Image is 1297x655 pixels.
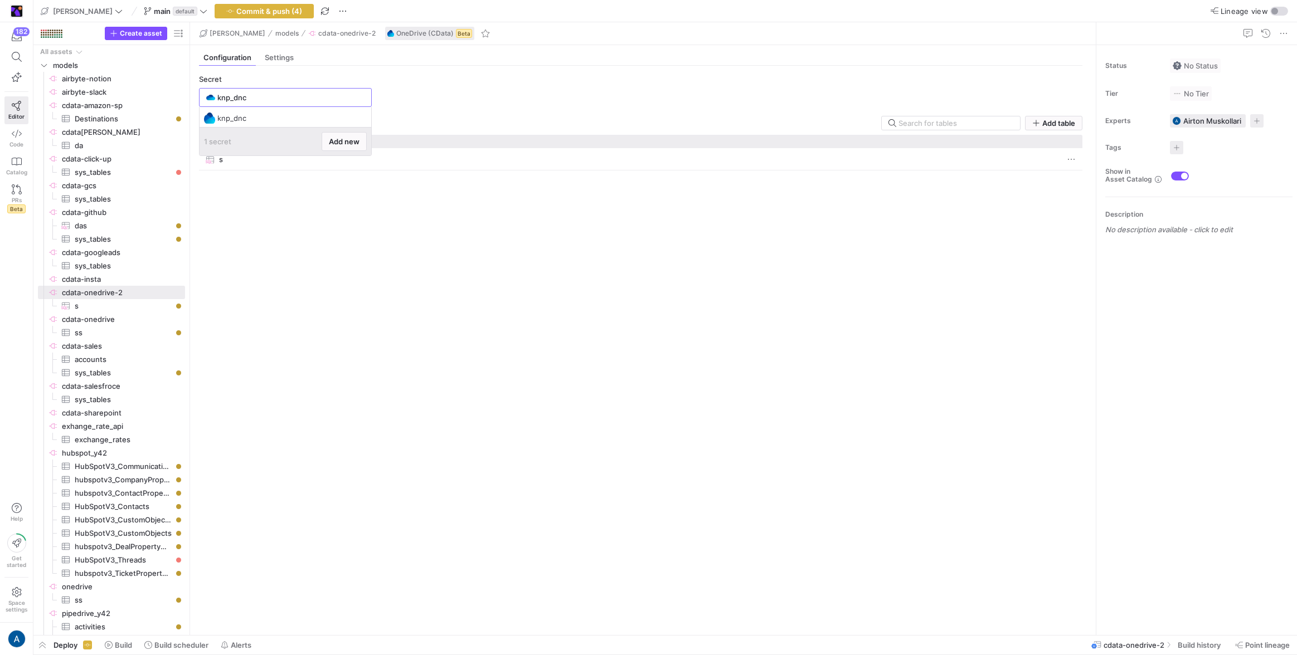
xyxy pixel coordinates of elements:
[141,4,210,18] button: maindefault
[38,393,185,406] div: Press SPACE to select this row.
[38,500,185,513] a: HubSpotV3_Contacts​​​​​​​​​
[38,446,185,460] a: hubspot_y42​​​​​​​​
[204,113,215,124] img: knp_dnc
[38,206,185,219] div: Press SPACE to select this row.
[12,197,22,203] span: PRs
[4,627,28,651] button: https://lh3.googleusercontent.com/a/AATXAJyyGjhbEl7Z_5IO_MZVv7Koc9S-C6PkrQR59X_w=s96-c
[4,582,28,618] a: Spacesettings
[38,259,185,272] a: sys_tables​​​​​​​​​
[38,486,185,500] a: hubspotv3_ContactPropertyGroups​​​​​​​​​
[197,27,268,40] button: [PERSON_NAME]
[53,59,183,72] span: models
[4,498,28,527] button: Help
[1245,641,1290,649] span: Point lineage
[38,99,185,112] div: Press SPACE to select this row.
[1173,89,1182,98] img: No tier
[38,379,185,393] div: Press SPACE to select this row.
[38,58,185,72] div: Press SPACE to select this row.
[38,446,185,460] div: Press SPACE to select this row.
[38,379,185,393] a: cdata-salesfroce​​​​​​​​
[75,219,172,232] span: das​​​​​​​​​
[38,419,185,433] div: Press SPACE to select this row.
[4,2,28,21] a: https://storage.googleapis.com/y42-prod-data-exchange/images/E4LAT4qaMCxLTOZoOQ32fao10ZFgsP4yJQ8S...
[38,4,125,18] button: [PERSON_NAME]
[38,152,185,165] a: cdata-click-up​​​​​​​​
[38,232,185,246] a: sys_tables​​​​​​​​​
[210,30,265,37] span: [PERSON_NAME]
[38,620,185,633] a: activities​​​​​​​​​
[75,460,172,473] span: HubSpotV3_Communications​​​​​​​​​
[38,192,185,206] a: sys_tables​​​​​​​​​
[38,72,185,85] div: Press SPACE to select this row.
[38,500,185,513] div: Press SPACE to select this row.
[1105,62,1161,70] span: Status
[1230,636,1295,654] button: Point lineage
[38,125,185,139] a: cdata[PERSON_NAME]​​​​​​​​
[62,607,183,620] span: pipedrive_y42​​​​​​​​
[62,206,183,219] span: cdata-github​​​​​​​​
[1042,119,1075,128] span: Add table
[38,553,185,566] div: Press SPACE to select this row.
[38,366,185,379] div: Press SPACE to select this row.
[105,27,167,40] button: Create asset
[199,75,372,84] div: Secret
[53,7,113,16] span: [PERSON_NAME]
[75,594,172,607] span: ss​​​​​​​​​
[1170,86,1212,101] button: No tierNo Tier
[203,54,251,61] span: Configuration
[1173,61,1218,70] span: No Status
[1105,117,1161,125] span: Experts
[38,139,185,152] div: Press SPACE to select this row.
[75,366,172,379] span: sys_tables​​​​​​​​​
[6,169,27,175] span: Catalog
[38,272,185,286] a: cdata-insta​​​​​​​​
[139,636,213,654] button: Build scheduler
[75,620,172,633] span: activities​​​​​​​​​
[38,353,185,366] div: Press SPACE to select this row.
[38,607,185,620] div: Press SPACE to select this row.
[38,460,185,473] div: Press SPACE to select this row.
[75,166,172,179] span: sys_tables​​​​​​​​​
[38,45,185,58] div: Press SPACE to select this row.
[38,553,185,566] a: HubSpotV3_Threads​​​​​​​​​
[38,473,185,486] div: Press SPACE to select this row.
[75,433,172,446] span: exchange_rates​​​​​​​​​
[62,420,183,433] span: exhange_rate_api​​​​​​​​
[38,419,185,433] a: exhange_rate_api​​​​​​​​
[1178,641,1221,649] span: Build history
[38,312,185,326] div: Press SPACE to select this row.
[62,99,183,112] span: cdata-amazon-sp​​​​​​​​
[38,593,185,607] a: ss​​​​​​​​​
[38,540,185,553] a: hubspotv3_DealPropertyGroups​​​​​​​​​
[38,406,185,419] a: cdata-sharepoint​​​​​​​​
[38,286,185,299] div: Press SPACE to select this row.
[4,529,28,573] button: Getstarted
[38,179,185,192] a: cdata-gcs​​​​​​​​
[1173,636,1228,654] button: Build history
[215,4,314,18] button: Commit & push (4)
[9,141,23,148] span: Code
[38,259,185,272] div: Press SPACE to select this row.
[38,580,185,593] div: Press SPACE to select this row.
[6,599,27,613] span: Space settings
[217,114,367,123] div: knp_dnc
[38,139,185,152] a: da​​​​​​​​​
[38,566,185,580] a: hubspotv3_TicketPropertyGroups​​​​​​​​​
[75,353,172,366] span: accounts​​​​​​​​​
[273,27,302,40] button: models
[38,125,185,139] div: Press SPACE to select this row.
[1173,89,1209,98] span: No Tier
[38,620,185,633] div: Press SPACE to select this row.
[1105,90,1161,97] span: Tier
[38,540,185,553] div: Press SPACE to select this row.
[75,260,172,272] span: sys_tables​​​​​​​​​
[75,300,172,312] span: s​​​​​​​​​
[217,93,365,102] input: Search for a secret
[1104,641,1164,649] span: cdata-onedrive-2
[38,566,185,580] div: Press SPACE to select this row.
[75,233,172,246] span: sys_tables​​​​​​​​​
[38,219,185,232] div: Press SPACE to select this row.
[38,339,185,353] a: cdata-sales​​​​​​​​
[38,526,185,540] a: HubSpotV3_CustomObjects​​​​​​​​​
[322,132,367,151] button: Add new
